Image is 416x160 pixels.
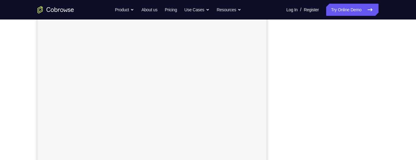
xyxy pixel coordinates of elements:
a: Log In [286,4,298,16]
button: Use Cases [184,4,209,16]
a: About us [141,4,157,16]
button: Resources [217,4,241,16]
span: / [300,6,301,13]
a: Register [304,4,319,16]
a: Go to the home page [37,6,74,13]
a: Try Online Demo [326,4,379,16]
a: Pricing [165,4,177,16]
button: Product [115,4,134,16]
